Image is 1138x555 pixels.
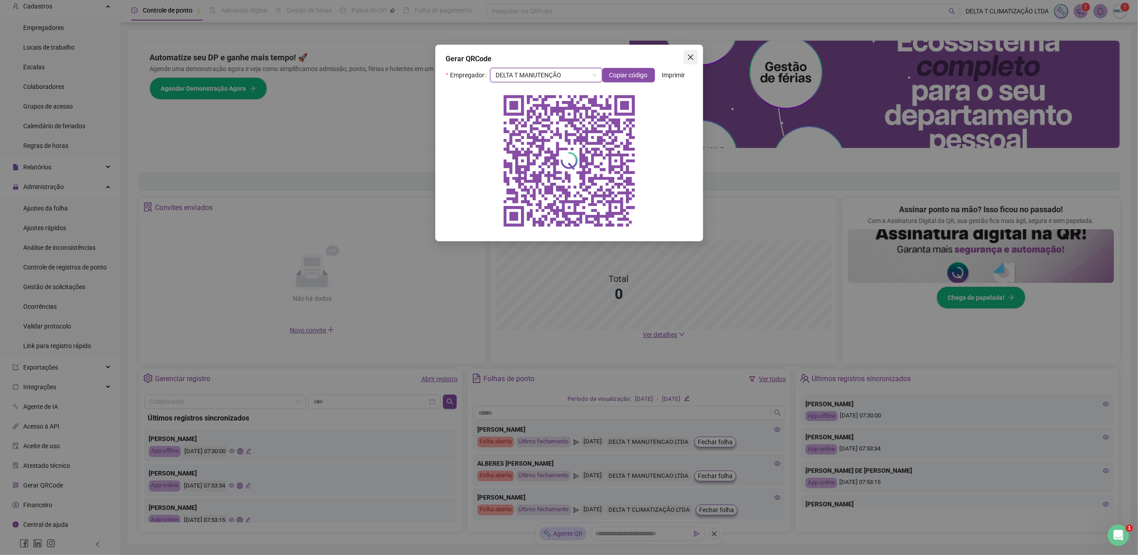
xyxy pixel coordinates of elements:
[602,68,655,82] button: Copiar código
[687,54,694,61] span: close
[446,68,490,82] label: Empregador
[446,54,692,64] div: Gerar QRCode
[655,68,692,82] button: Imprimir
[662,70,685,80] span: Imprimir
[1108,525,1129,546] iframe: Intercom live chat
[1126,525,1133,532] span: 1
[498,89,641,232] img: qrcode do empregador
[496,68,597,82] span: DELTA T MANUTENÇÃO
[684,50,698,64] button: Close
[609,70,648,80] span: Copiar código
